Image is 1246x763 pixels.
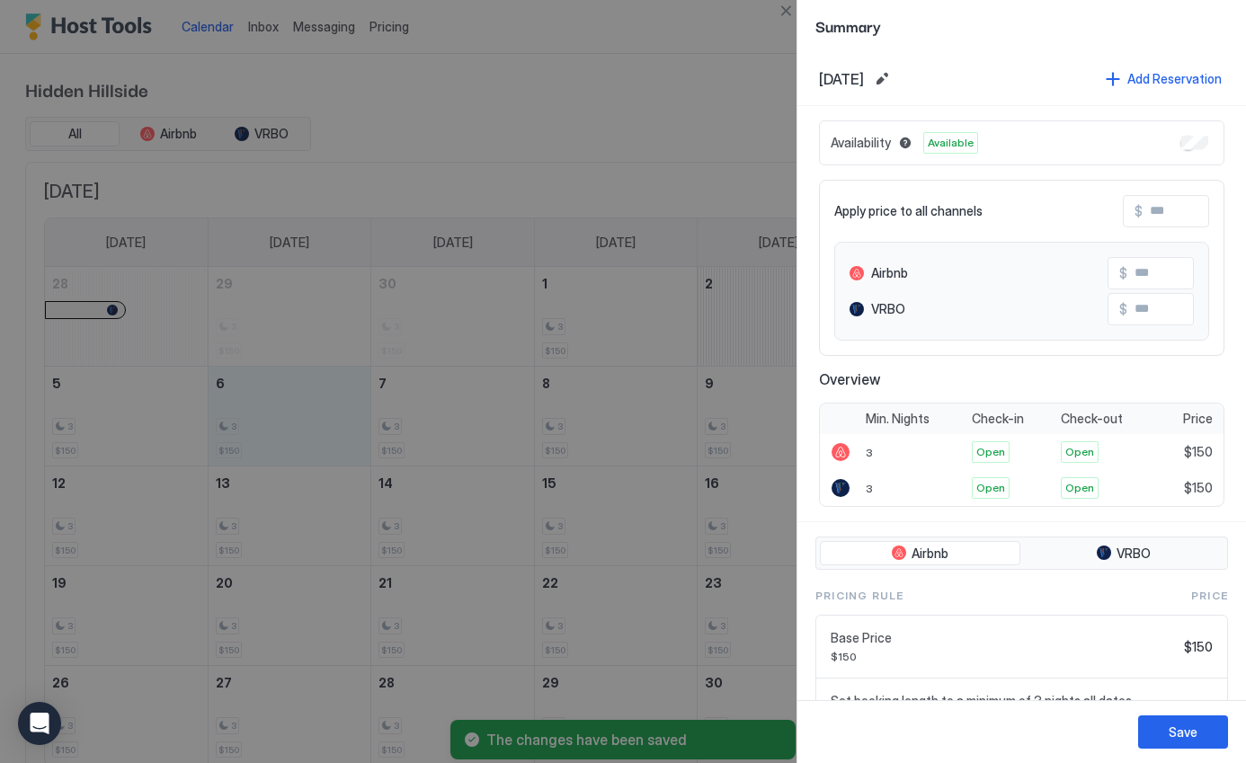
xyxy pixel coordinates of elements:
[976,444,1005,460] span: Open
[972,411,1024,427] span: Check-in
[1065,444,1094,460] span: Open
[831,630,1177,646] span: Base Price
[831,650,1177,663] span: $150
[1138,715,1228,749] button: Save
[928,135,974,151] span: Available
[831,693,1177,709] span: Set booking length to a minimum of 3 nights all dates
[1024,541,1224,566] button: VRBO
[1061,411,1123,427] span: Check-out
[871,265,908,281] span: Airbnb
[871,301,905,317] span: VRBO
[834,203,983,219] span: Apply price to all channels
[1065,480,1094,496] span: Open
[1184,444,1213,460] span: $150
[819,370,1224,388] span: Overview
[1191,588,1228,604] span: Price
[866,446,873,459] span: 3
[1119,301,1127,317] span: $
[912,546,948,562] span: Airbnb
[894,132,916,154] button: Blocked dates override all pricing rules and remain unavailable until manually unblocked
[1184,480,1213,496] span: $150
[1135,203,1143,219] span: $
[18,702,61,745] div: Open Intercom Messenger
[1119,265,1127,281] span: $
[976,480,1005,496] span: Open
[1117,546,1151,562] span: VRBO
[866,482,873,495] span: 3
[815,588,903,604] span: Pricing Rule
[1183,411,1213,427] span: Price
[815,14,1228,37] span: Summary
[831,135,891,151] span: Availability
[1103,67,1224,91] button: Add Reservation
[819,70,864,88] span: [DATE]
[871,68,893,90] button: Edit date range
[866,411,930,427] span: Min. Nights
[1184,639,1213,655] span: $150
[820,541,1020,566] button: Airbnb
[1127,69,1222,88] div: Add Reservation
[1169,723,1197,741] div: Save
[815,537,1228,571] div: tab-group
